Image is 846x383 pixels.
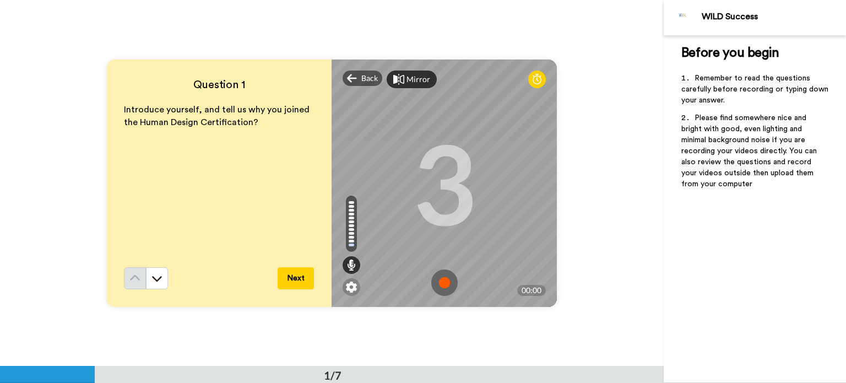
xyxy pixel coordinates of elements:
div: Mirror [406,74,430,85]
div: 1/7 [306,368,359,383]
span: Back [361,73,378,84]
div: WILD Success [702,12,845,22]
div: 3 [413,142,476,224]
span: Please find somewhere nice and bright with good, even lighting and minimal background noise if yo... [681,114,819,188]
div: Back [343,71,382,86]
img: ic_record_start.svg [431,269,458,296]
div: 00:00 [517,285,546,296]
h4: Question 1 [124,77,314,93]
img: Profile Image [670,4,696,31]
span: Introduce yourself, and tell us why you joined the Human Design Certification? [124,105,312,127]
img: ic_gear.svg [346,282,357,293]
span: Remember to read the questions carefully before recording or typing down your answer. [681,74,831,104]
button: Next [278,267,314,289]
span: Before you begin [681,46,779,60]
